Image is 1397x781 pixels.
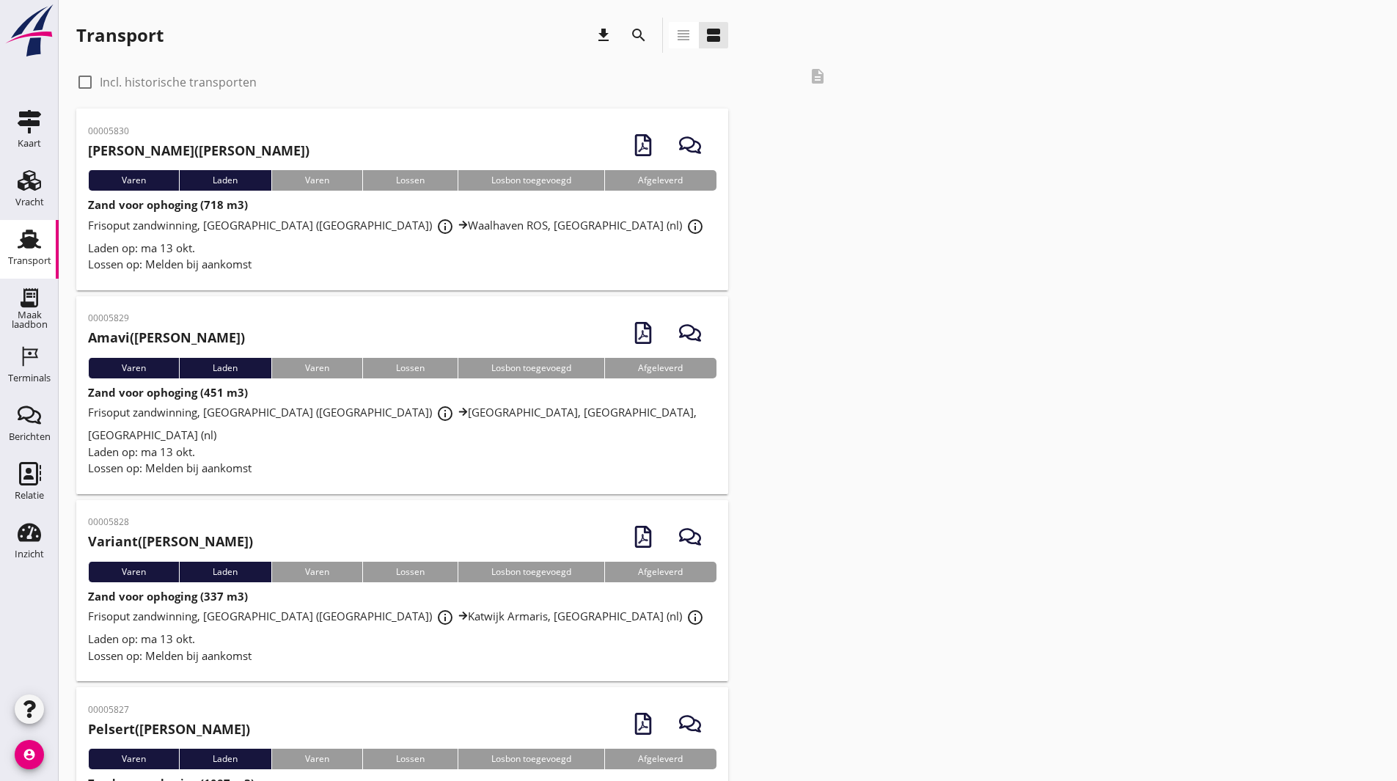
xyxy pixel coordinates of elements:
div: Varen [271,358,362,378]
div: Inzicht [15,549,44,559]
div: Laden [179,562,271,582]
a: 00005830[PERSON_NAME]([PERSON_NAME])VarenLadenVarenLossenLosbon toegevoegdAfgeleverdZand voor oph... [76,109,728,290]
div: Transport [8,256,51,265]
p: 00005827 [88,703,250,716]
i: view_agenda [705,26,722,44]
strong: Pelsert [88,720,135,738]
div: Losbon toegevoegd [458,170,604,191]
div: Kaart [18,139,41,148]
i: search [630,26,648,44]
div: Afgeleverd [604,749,716,769]
i: info_outline [686,609,704,626]
div: Afgeleverd [604,562,716,582]
strong: Variant [88,532,138,550]
span: Lossen op: Melden bij aankomst [88,257,252,271]
span: Laden op: ma 13 okt. [88,444,195,459]
strong: Amavi [88,329,130,346]
img: logo-small.a267ee39.svg [3,4,56,58]
span: Laden op: ma 13 okt. [88,631,195,646]
div: Relatie [15,491,44,500]
strong: Zand voor ophoging (337 m3) [88,589,248,604]
div: Berichten [9,432,51,441]
div: Vracht [15,197,44,207]
i: account_circle [15,740,44,769]
div: Losbon toegevoegd [458,358,604,378]
div: Varen [271,749,362,769]
strong: Zand voor ophoging (451 m3) [88,385,248,400]
span: Lossen op: Melden bij aankomst [88,648,252,663]
div: Laden [179,749,271,769]
p: 00005830 [88,125,309,138]
strong: Zand voor ophoging (718 m3) [88,197,248,212]
div: Losbon toegevoegd [458,562,604,582]
div: Terminals [8,373,51,383]
span: Lossen op: Melden bij aankomst [88,461,252,475]
i: info_outline [436,405,454,422]
i: info_outline [436,218,454,235]
div: Varen [271,170,362,191]
div: Lossen [362,749,458,769]
span: Frisoput zandwinning, [GEOGRAPHIC_DATA] ([GEOGRAPHIC_DATA]) Katwijk Armaris, [GEOGRAPHIC_DATA] (nl) [88,609,708,623]
span: Frisoput zandwinning, [GEOGRAPHIC_DATA] ([GEOGRAPHIC_DATA]) [GEOGRAPHIC_DATA], [GEOGRAPHIC_DATA],... [88,405,697,442]
div: Varen [88,562,179,582]
label: Incl. historische transporten [100,75,257,89]
div: Varen [88,358,179,378]
i: info_outline [436,609,454,626]
i: info_outline [686,218,704,235]
p: 00005829 [88,312,245,325]
h2: ([PERSON_NAME]) [88,532,253,551]
div: Laden [179,358,271,378]
h2: ([PERSON_NAME]) [88,328,245,348]
div: Lossen [362,358,458,378]
div: Losbon toegevoegd [458,749,604,769]
span: Laden op: ma 13 okt. [88,241,195,255]
h2: ([PERSON_NAME]) [88,719,250,739]
div: Afgeleverd [604,358,716,378]
strong: [PERSON_NAME] [88,142,194,159]
div: Varen [88,749,179,769]
i: download [595,26,612,44]
div: Varen [271,562,362,582]
div: Transport [76,23,164,47]
a: 00005829Amavi([PERSON_NAME])VarenLadenVarenLossenLosbon toegevoegdAfgeleverdZand voor ophoging (4... [76,296,728,494]
div: Laden [179,170,271,191]
h2: ([PERSON_NAME]) [88,141,309,161]
div: Lossen [362,170,458,191]
span: Frisoput zandwinning, [GEOGRAPHIC_DATA] ([GEOGRAPHIC_DATA]) Waalhaven ROS, [GEOGRAPHIC_DATA] (nl) [88,218,708,232]
div: Varen [88,170,179,191]
i: view_headline [675,26,692,44]
div: Lossen [362,562,458,582]
p: 00005828 [88,516,253,529]
div: Afgeleverd [604,170,716,191]
a: 00005828Variant([PERSON_NAME])VarenLadenVarenLossenLosbon toegevoegdAfgeleverdZand voor ophoging ... [76,500,728,682]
